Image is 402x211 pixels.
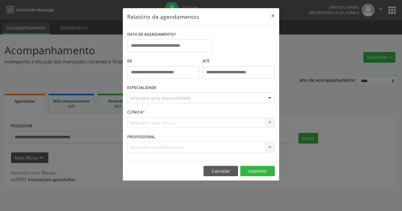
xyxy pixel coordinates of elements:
[127,108,145,117] label: CLÍNICA
[127,13,199,21] h5: Relatório de agendamentos
[203,56,275,66] label: ATÉ
[127,132,155,142] label: PROFISSIONAL
[127,56,199,66] label: De
[127,30,177,40] label: DATA DE AGENDAMENTO
[240,166,275,177] button: Imprimir
[204,166,238,177] button: Cancelar
[127,83,156,93] label: ESPECIALIDADE
[129,95,191,101] span: Seleciona uma especialidade
[267,8,279,24] button: Close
